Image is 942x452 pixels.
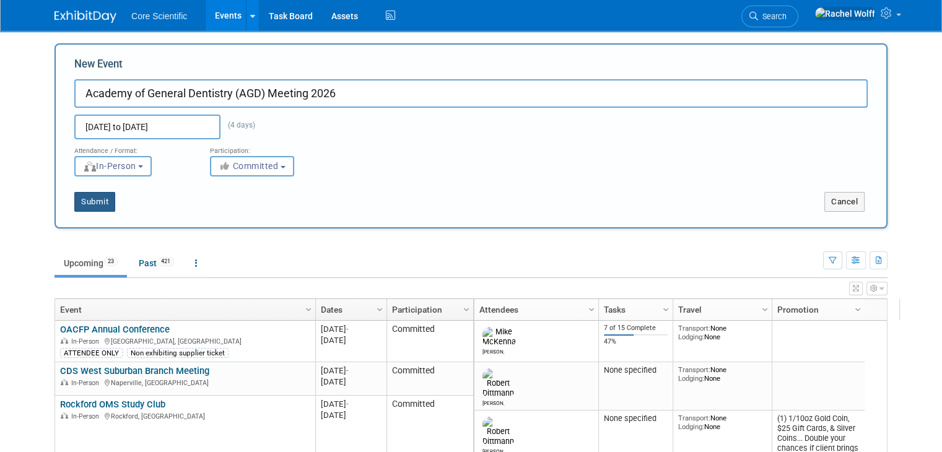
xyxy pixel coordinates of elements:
div: None None [678,365,767,383]
img: ExhibitDay [55,11,116,23]
span: Transport: [678,324,710,332]
span: - [346,366,349,375]
span: - [346,324,349,334]
span: 421 [157,257,174,266]
a: Column Settings [460,299,474,318]
span: Column Settings [587,305,596,315]
label: New Event [74,57,123,76]
a: Travel [678,299,764,320]
button: Committed [210,156,294,176]
input: Name of Trade Show / Conference [74,79,868,108]
div: Mike McKenna [482,347,504,355]
span: Column Settings [461,305,471,315]
div: Participation: [210,139,327,155]
a: Attendees [479,299,590,320]
span: 23 [104,257,118,266]
div: [DATE] [321,324,381,334]
div: None None [678,324,767,342]
span: In-Person [71,337,103,346]
a: Dates [321,299,378,320]
a: Promotion [777,299,857,320]
a: Column Settings [302,299,316,318]
span: Column Settings [853,305,863,315]
div: ATTENDEE ONLY [60,348,123,358]
img: In-Person Event [61,337,68,344]
span: Lodging: [678,374,704,383]
a: CDS West Suburban Branch Meeting [60,365,209,376]
a: Column Settings [759,299,772,318]
span: - [346,399,349,409]
img: In-Person Event [61,379,68,385]
button: In-Person [74,156,152,176]
span: Column Settings [760,305,770,315]
span: Search [758,12,787,21]
div: [DATE] [321,376,381,387]
span: Lodging: [678,332,704,341]
span: Transport: [678,414,710,422]
img: Rachel Wolff [814,7,876,20]
a: Column Settings [373,299,387,318]
div: Naperville, [GEOGRAPHIC_DATA] [60,377,310,388]
div: Non exhibiting supplier ticket [127,348,229,358]
div: Robert Dittmann [482,398,504,406]
a: Column Settings [585,299,599,318]
div: [DATE] [321,335,381,346]
span: (4 days) [220,121,255,129]
button: Submit [74,192,115,212]
div: [DATE] [321,410,381,420]
a: Tasks [604,299,665,320]
div: Attendance / Format: [74,139,191,155]
div: [DATE] [321,399,381,409]
div: 7 of 15 Complete [604,324,668,332]
img: Mike McKenna [482,327,516,347]
div: Rockford, [GEOGRAPHIC_DATA] [60,411,310,421]
a: OACFP Annual Conference [60,324,170,335]
img: Robert Dittmann [482,417,514,446]
a: Search [741,6,798,27]
a: Column Settings [660,299,673,318]
span: In-Person [71,412,103,420]
td: Committed [386,321,473,362]
input: Start Date - End Date [74,115,220,139]
td: Committed [386,362,473,396]
a: Upcoming23 [55,251,127,275]
span: Column Settings [375,305,385,315]
a: Rockford OMS Study Club [60,399,165,410]
a: Event [60,299,307,320]
div: None None [678,414,767,432]
span: In-Person [71,379,103,387]
span: Committed [219,161,279,171]
a: Column Settings [852,299,865,318]
a: Past421 [129,251,183,275]
a: Participation [392,299,465,320]
div: [DATE] [321,365,381,376]
span: Lodging: [678,422,704,431]
div: 47% [604,337,668,346]
div: None specified [604,365,668,375]
div: None specified [604,414,668,424]
span: Core Scientific [131,11,187,21]
button: Cancel [824,192,865,212]
span: Transport: [678,365,710,374]
img: In-Person Event [61,412,68,419]
span: In-Person [83,161,136,171]
div: [GEOGRAPHIC_DATA], [GEOGRAPHIC_DATA] [60,336,310,346]
span: Column Settings [661,305,671,315]
span: Column Settings [303,305,313,315]
img: Robert Dittmann [482,368,514,398]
